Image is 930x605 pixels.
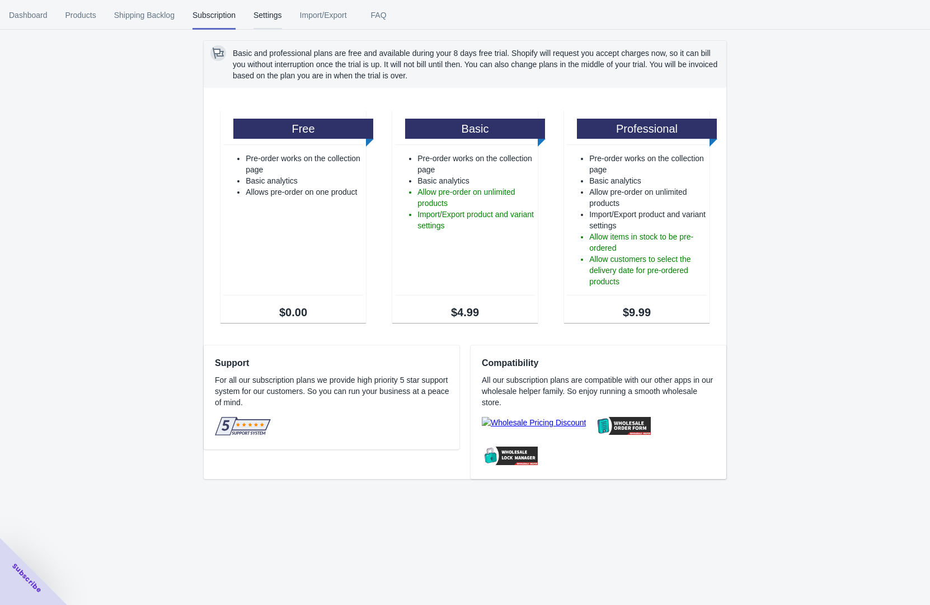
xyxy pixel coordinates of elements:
li: Import/Export product and variant settings [589,209,707,231]
span: Products [65,1,96,30]
p: All our subscription plans are compatible with our other apps in our wholesale helper family. So ... [482,374,715,408]
span: Subscription [192,1,236,30]
h2: Support [215,357,457,370]
img: single page order form [595,417,651,435]
h2: Compatibility [482,357,715,370]
li: Pre-order works on the collection page [246,153,363,175]
li: Basic analytics [246,175,363,186]
li: Basic analytics [417,175,535,186]
li: Import/Export product and variant settings [417,209,535,231]
li: Pre-order works on the collection page [417,153,535,175]
span: Subscribe [10,561,44,595]
span: FAQ [365,1,393,30]
span: Dashboard [9,1,48,30]
li: Allows pre-order on one product [246,186,363,198]
li: Allow pre-order on unlimited products [589,186,707,209]
img: Wholesale Lock Manager [482,447,538,465]
li: Allow pre-order on unlimited products [417,186,535,209]
span: $4.99 [395,307,535,318]
img: Wholesale Pricing Discount [482,417,586,428]
li: Basic analytics [589,175,707,186]
h1: Basic [405,119,545,139]
span: $0.00 [223,307,363,318]
li: Pre-order works on the collection page [589,153,707,175]
span: Import/Export [300,1,347,30]
span: $9.99 [567,307,707,318]
span: Settings [253,1,282,30]
span: Shipping Backlog [114,1,175,30]
img: 5 star support [215,417,271,435]
h1: Professional [577,119,717,139]
li: Allow items in stock to be pre-ordered [589,231,707,254]
p: Basic and professional plans are free and available during your 8 days free trial. Shopify will r... [233,48,720,81]
p: For all our subscription plans we provide high priority 5 star support system for our customers. ... [215,374,457,408]
li: Allow customers to select the delivery date for pre-ordered products [589,254,707,287]
h1: Free [233,119,373,139]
